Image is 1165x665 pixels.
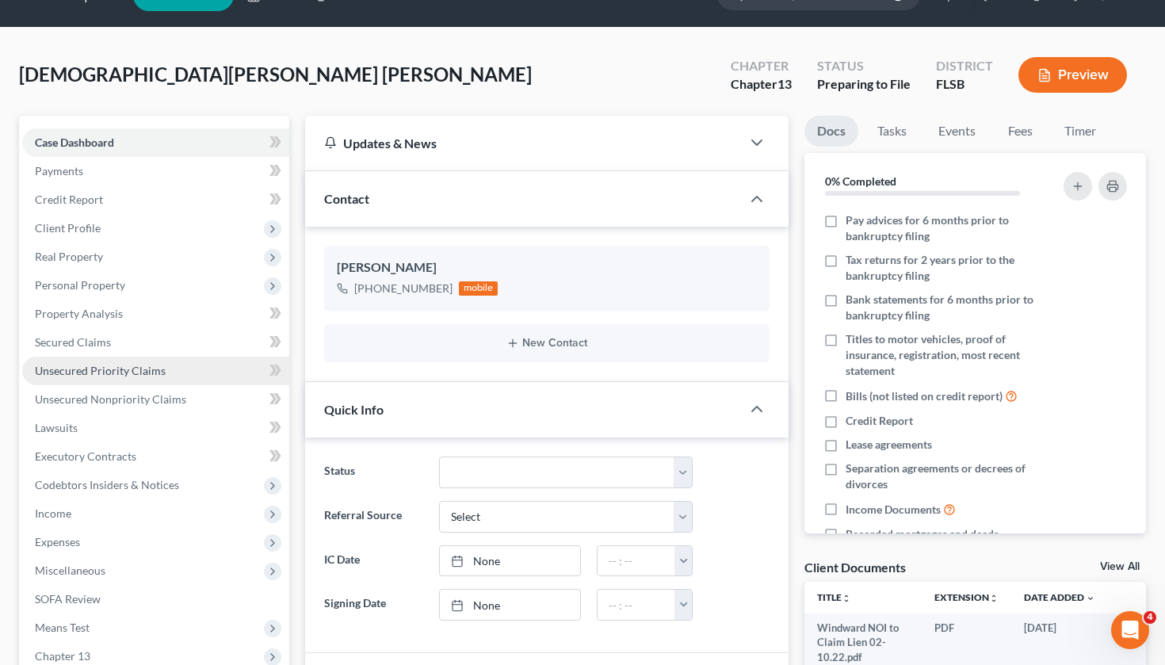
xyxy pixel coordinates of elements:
[35,278,125,292] span: Personal Property
[936,57,993,75] div: District
[995,116,1045,147] a: Fees
[846,212,1047,244] span: Pay advices for 6 months prior to bankruptcy filing
[846,413,913,429] span: Credit Report
[804,116,858,147] a: Docs
[1052,116,1109,147] a: Timer
[22,357,289,385] a: Unsecured Priority Claims
[846,461,1047,492] span: Separation agreements or decrees of divorces
[598,590,675,620] input: -- : --
[817,57,911,75] div: Status
[35,307,123,320] span: Property Analysis
[440,546,579,576] a: None
[316,545,432,577] label: IC Date
[35,392,186,406] span: Unsecured Nonpriority Claims
[22,328,289,357] a: Secured Claims
[22,185,289,214] a: Credit Report
[934,591,999,603] a: Extensionunfold_more
[316,501,432,533] label: Referral Source
[22,585,289,613] a: SOFA Review
[846,292,1047,323] span: Bank statements for 6 months prior to bankruptcy filing
[1144,611,1156,624] span: 4
[35,592,101,606] span: SOFA Review
[1111,611,1149,649] iframe: Intercom live chat
[846,252,1047,284] span: Tax returns for 2 years prior to the bankruptcy filing
[22,128,289,157] a: Case Dashboard
[865,116,919,147] a: Tasks
[35,535,80,548] span: Expenses
[35,449,136,463] span: Executory Contracts
[35,478,179,491] span: Codebtors Insiders & Notices
[35,364,166,377] span: Unsecured Priority Claims
[35,193,103,206] span: Credit Report
[22,300,289,328] a: Property Analysis
[804,559,906,575] div: Client Documents
[22,385,289,414] a: Unsecured Nonpriority Claims
[19,63,532,86] span: [DEMOGRAPHIC_DATA][PERSON_NAME] [PERSON_NAME]
[337,337,758,350] button: New Contact
[440,590,579,620] a: None
[459,281,498,296] div: mobile
[846,437,932,453] span: Lease agreements
[22,414,289,442] a: Lawsuits
[1100,561,1140,572] a: View All
[35,506,71,520] span: Income
[35,564,105,577] span: Miscellaneous
[35,621,90,634] span: Means Test
[825,174,896,188] strong: 0% Completed
[22,157,289,185] a: Payments
[731,57,792,75] div: Chapter
[324,191,369,206] span: Contact
[846,526,999,542] span: Recorded mortgages and deeds
[316,457,432,488] label: Status
[35,250,103,263] span: Real Property
[35,221,101,235] span: Client Profile
[316,589,432,621] label: Signing Date
[1018,57,1127,93] button: Preview
[354,281,453,296] div: [PHONE_NUMBER]
[731,75,792,94] div: Chapter
[22,442,289,471] a: Executory Contracts
[35,421,78,434] span: Lawsuits
[35,136,114,149] span: Case Dashboard
[989,594,999,603] i: unfold_more
[35,649,90,663] span: Chapter 13
[817,591,851,603] a: Titleunfold_more
[1086,594,1095,603] i: expand_more
[842,594,851,603] i: unfold_more
[936,75,993,94] div: FLSB
[846,502,941,518] span: Income Documents
[324,402,384,417] span: Quick Info
[846,388,1003,404] span: Bills (not listed on credit report)
[35,164,83,178] span: Payments
[1024,591,1095,603] a: Date Added expand_more
[926,116,988,147] a: Events
[337,258,758,277] div: [PERSON_NAME]
[817,75,911,94] div: Preparing to File
[35,335,111,349] span: Secured Claims
[846,331,1047,379] span: Titles to motor vehicles, proof of insurance, registration, most recent statement
[777,76,792,91] span: 13
[324,135,723,151] div: Updates & News
[598,546,675,576] input: -- : --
